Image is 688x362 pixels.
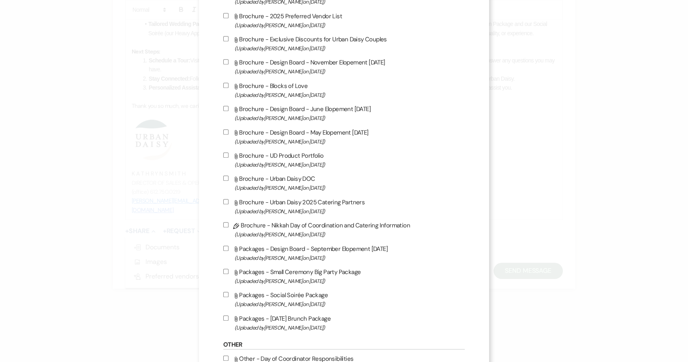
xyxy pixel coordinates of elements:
span: (Uploaded by [PERSON_NAME] on [DATE] ) [235,207,465,216]
input: Brochure - Design Board - June Elopement [DATE](Uploaded by[PERSON_NAME]on [DATE]) [223,106,229,111]
span: (Uploaded by [PERSON_NAME] on [DATE] ) [235,160,465,169]
input: Brochure - Design Board - May Elopement [DATE](Uploaded by[PERSON_NAME]on [DATE]) [223,129,229,135]
input: Brochure - Design Board - November Elopement [DATE](Uploaded by[PERSON_NAME]on [DATE]) [223,59,229,64]
span: (Uploaded by [PERSON_NAME] on [DATE] ) [235,300,465,309]
label: Brochure - 2025 Preferred Vendor List [223,11,465,30]
label: Packages - [DATE] Brunch Package [223,313,465,332]
span: (Uploaded by [PERSON_NAME] on [DATE] ) [235,183,465,193]
input: Brochure - Nikkah Day of Coordination and Catering Information(Uploaded by[PERSON_NAME]on [DATE]) [223,222,229,227]
label: Brochure - Nikkah Day of Coordination and Catering Information [223,220,465,239]
input: Brochure - Exclusive Discounts for Urban Daisy Couples(Uploaded by[PERSON_NAME]on [DATE]) [223,36,229,41]
input: Brochure - UD Product Portfolio(Uploaded by[PERSON_NAME]on [DATE]) [223,152,229,158]
span: (Uploaded by [PERSON_NAME] on [DATE] ) [235,21,465,30]
span: (Uploaded by [PERSON_NAME] on [DATE] ) [235,230,465,239]
input: Other - Day of Coordinator Responsibilities(Uploaded by[PERSON_NAME]on [DATE]) [223,356,229,361]
span: (Uploaded by [PERSON_NAME] on [DATE] ) [235,67,465,76]
label: Brochure - UD Product Portfolio [223,150,465,169]
label: Brochure - Design Board - June Elopement [DATE] [223,104,465,123]
label: Packages - Small Ceremony Big Party Package [223,267,465,286]
label: Brochure - Urban Daisy DOC [223,174,465,193]
label: Brochure - Design Board - November Elopement [DATE] [223,57,465,76]
input: Brochure - Urban Daisy 2025 Catering Partners(Uploaded by[PERSON_NAME]on [DATE]) [223,199,229,204]
span: (Uploaded by [PERSON_NAME] on [DATE] ) [235,114,465,123]
span: (Uploaded by [PERSON_NAME] on [DATE] ) [235,253,465,263]
input: Packages - Small Ceremony Big Party Package(Uploaded by[PERSON_NAME]on [DATE]) [223,269,229,274]
label: Brochure - Urban Daisy 2025 Catering Partners [223,197,465,216]
span: (Uploaded by [PERSON_NAME] on [DATE] ) [235,90,465,100]
span: (Uploaded by [PERSON_NAME] on [DATE] ) [235,276,465,286]
h6: Other [223,341,465,349]
span: (Uploaded by [PERSON_NAME] on [DATE] ) [235,137,465,146]
span: (Uploaded by [PERSON_NAME] on [DATE] ) [235,323,465,332]
label: Brochure - Blocks of Love [223,81,465,100]
input: Packages - Social Soirée Package(Uploaded by[PERSON_NAME]on [DATE]) [223,292,229,297]
label: Brochure - Design Board - May Elopement [DATE] [223,127,465,146]
input: Brochure - 2025 Preferred Vendor List(Uploaded by[PERSON_NAME]on [DATE]) [223,13,229,18]
label: Brochure - Exclusive Discounts for Urban Daisy Couples [223,34,465,53]
label: Packages - Design Board - September Elopement [DATE] [223,244,465,263]
input: Brochure - Urban Daisy DOC(Uploaded by[PERSON_NAME]on [DATE]) [223,176,229,181]
input: Packages - [DATE] Brunch Package(Uploaded by[PERSON_NAME]on [DATE]) [223,315,229,321]
input: Packages - Design Board - September Elopement [DATE](Uploaded by[PERSON_NAME]on [DATE]) [223,246,229,251]
span: (Uploaded by [PERSON_NAME] on [DATE] ) [235,44,465,53]
label: Packages - Social Soirée Package [223,290,465,309]
input: Brochure - Blocks of Love(Uploaded by[PERSON_NAME]on [DATE]) [223,83,229,88]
